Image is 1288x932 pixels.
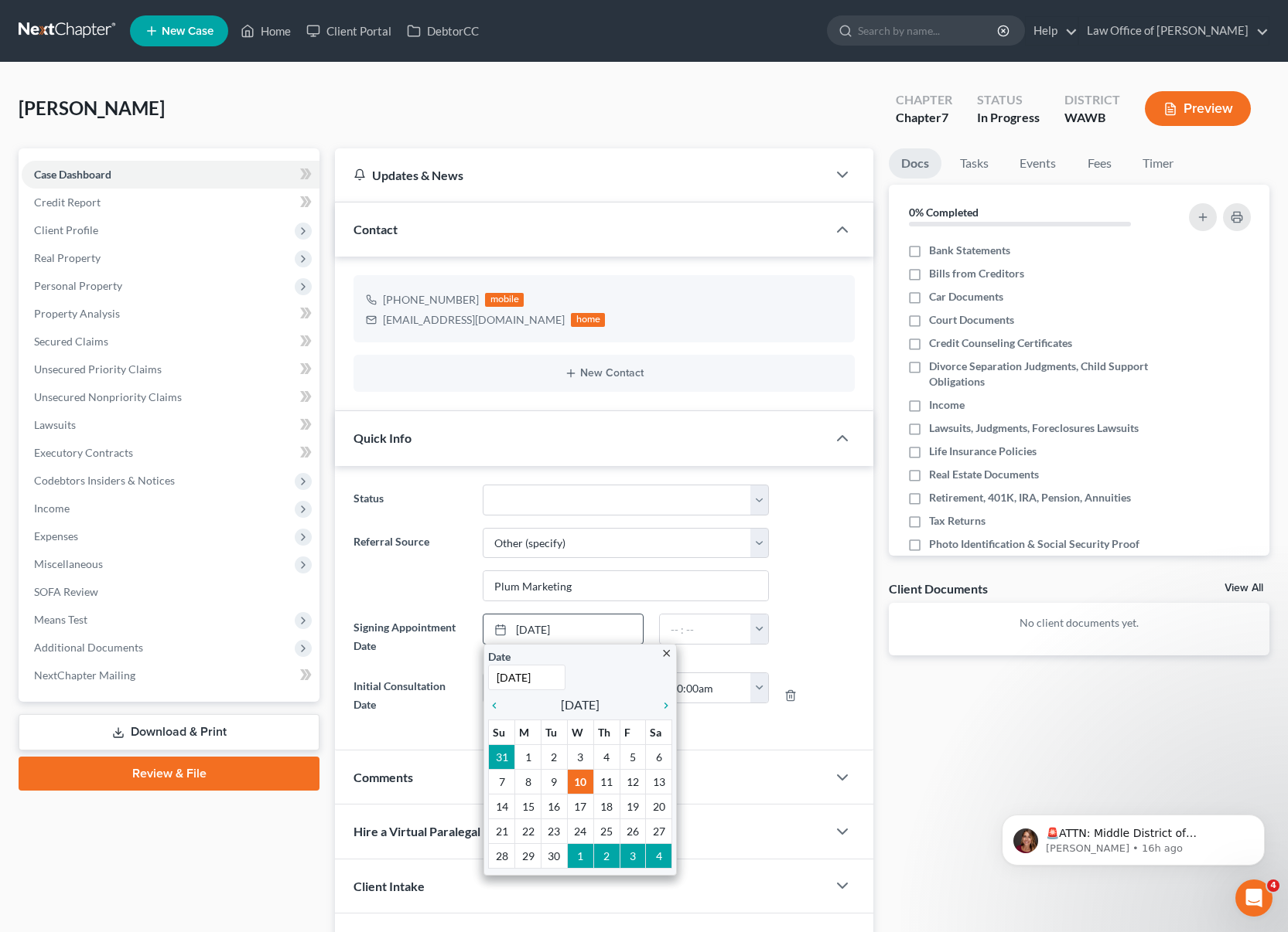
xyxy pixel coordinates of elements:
div: Client Documents [889,580,988,597]
a: Unsecured Nonpriority Claims [22,383,319,411]
td: 24 [567,818,593,843]
a: Tasks [948,148,1001,179]
a: [DATE] [483,614,642,644]
iframe: Intercom live chat [1235,879,1273,917]
input: Search by name... [858,16,999,45]
strong: 0% Completed [909,206,979,219]
span: Tax Returns [929,513,986,529]
span: Secured Claims [34,335,108,348]
span: Contact [354,222,398,236]
div: Chapter [896,91,952,109]
span: Car Documents [929,289,1003,304]
td: 10 [567,769,593,794]
span: 7 [941,110,948,124]
td: 3 [620,843,646,868]
span: Real Estate Documents [929,467,1039,482]
th: Sa [646,719,672,744]
span: Comments [354,770,413,784]
span: Income [34,502,70,515]
span: Additional Documents [34,641,143,654]
label: Date [488,648,511,665]
td: 23 [541,818,567,843]
input: 1/1/2013 [488,665,565,690]
input: -- : -- [660,673,752,702]
a: Lawsuits [22,411,319,439]
span: Divorce Separation Judgments, Child Support Obligations [929,359,1161,389]
span: New Case [162,26,214,37]
a: Review & File [19,757,319,791]
a: DebtorCC [399,17,487,45]
td: 21 [489,818,515,843]
a: Credit Report [22,189,319,216]
span: Unsecured Nonpriority Claims [34,390,182,403]
a: close [661,644,672,662]
button: Preview [1145,91,1251,126]
span: Means Test [34,613,87,626]
span: 4 [1267,879,1279,892]
th: M [515,719,542,744]
td: 20 [646,794,672,818]
td: 15 [515,794,542,818]
th: Th [593,719,620,744]
span: Codebtors Insiders & Notices [34,474,175,487]
td: 1 [515,744,542,769]
span: Personal Property [34,279,122,292]
a: NextChapter Mailing [22,662,319,689]
td: 9 [541,769,567,794]
td: 19 [620,794,646,818]
span: [DATE] [561,696,600,714]
div: District [1064,91,1120,109]
span: Client Profile [34,223,98,236]
span: Court Documents [929,312,1014,328]
span: Miscellaneous [34,557,103,570]
th: F [620,719,646,744]
a: Timer [1130,148,1186,179]
span: Income [929,397,965,413]
td: 11 [593,769,620,794]
td: 6 [646,744,672,769]
div: [EMAIL_ADDRESS][DOMAIN_NAME] [383,312,565,328]
i: chevron_right [652,699,672,712]
a: View All [1225,583,1263,594]
input: Other Referral Source [483,571,768,600]
div: mobile [485,293,524,307]
a: Law Office of [PERSON_NAME] [1079,17,1269,45]
span: Property Analysis [34,307,120,320]
label: Status [346,485,475,515]
td: 22 [515,818,542,843]
td: 4 [646,843,672,868]
span: Bank Statements [929,243,1010,258]
label: Signing Appointment Date [346,614,475,660]
label: Initial Consultation Date [346,672,475,719]
td: 25 [593,818,620,843]
div: In Progress [977,109,1040,127]
a: Help [1026,17,1078,45]
td: 30 [541,843,567,868]
a: Secured Claims [22,328,319,355]
a: Download & Print [19,714,319,750]
div: Status [977,91,1040,109]
td: 5 [620,744,646,769]
i: close [661,648,672,659]
td: 1 [567,843,593,868]
td: 12 [620,769,646,794]
span: Retirement, 401K, IRA, Pension, Annuities [929,490,1131,505]
td: 31 [489,744,515,769]
span: Quick Info [354,430,412,445]
a: chevron_left [488,696,508,714]
td: 27 [646,818,672,843]
td: 29 [515,843,542,868]
span: Expenses [34,529,78,543]
a: Executory Contracts [22,439,319,467]
td: 2 [593,843,620,868]
a: Property Analysis [22,300,319,328]
div: Updates & News [354,167,808,183]
td: 4 [593,744,620,769]
span: Unsecured Priority Claims [34,362,162,376]
span: Lawsuits [34,418,76,431]
span: Real Property [34,251,101,264]
div: Chapter [896,109,952,127]
a: Fees [1074,148,1124,179]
